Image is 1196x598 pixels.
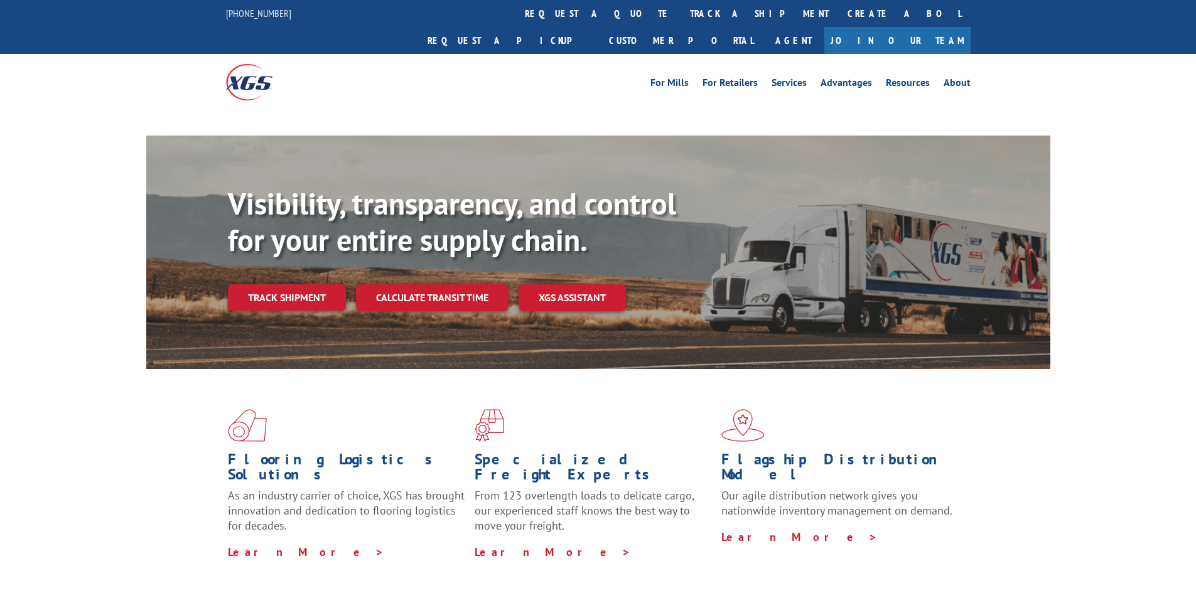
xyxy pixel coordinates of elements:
img: xgs-icon-focused-on-flooring-red [475,409,504,442]
img: xgs-icon-total-supply-chain-intelligence-red [228,409,267,442]
p: From 123 overlength loads to delicate cargo, our experienced staff knows the best way to move you... [475,488,712,544]
a: Advantages [821,78,872,92]
span: As an industry carrier of choice, XGS has brought innovation and dedication to flooring logistics... [228,488,465,533]
a: Learn More > [721,530,878,544]
a: Track shipment [228,284,346,311]
h1: Flagship Distribution Model [721,452,959,488]
h1: Specialized Freight Experts [475,452,712,488]
a: Calculate transit time [356,284,509,311]
span: Our agile distribution network gives you nationwide inventory management on demand. [721,488,952,518]
img: xgs-icon-flagship-distribution-model-red [721,409,765,442]
a: Agent [763,27,824,54]
a: For Mills [650,78,689,92]
a: Customer Portal [600,27,763,54]
a: Request a pickup [418,27,600,54]
a: Services [772,78,807,92]
a: About [944,78,971,92]
a: Learn More > [475,545,631,559]
a: [PHONE_NUMBER] [226,7,291,19]
a: Resources [886,78,930,92]
a: Learn More > [228,545,384,559]
a: XGS ASSISTANT [519,284,626,311]
h1: Flooring Logistics Solutions [228,452,465,488]
b: Visibility, transparency, and control for your entire supply chain. [228,184,676,259]
a: Join Our Team [824,27,971,54]
a: For Retailers [703,78,758,92]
